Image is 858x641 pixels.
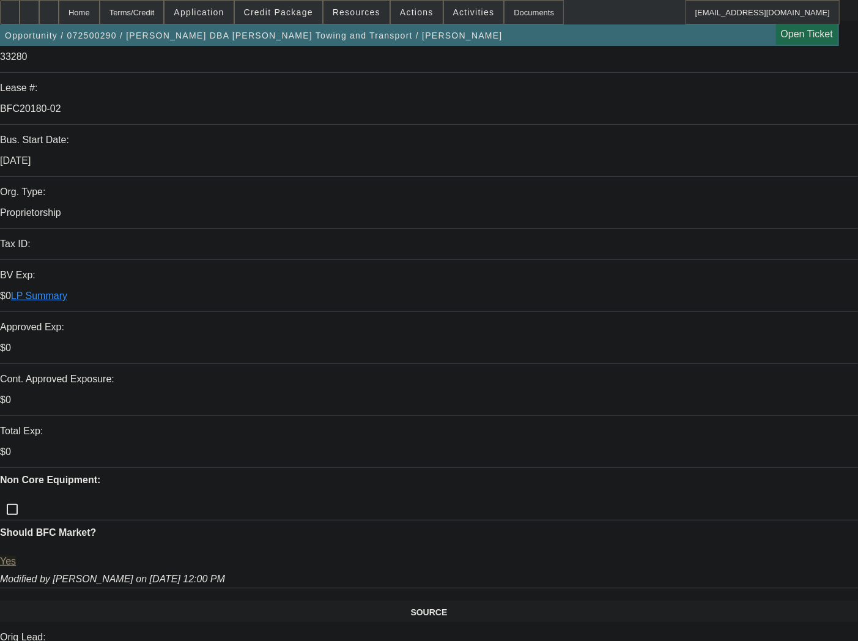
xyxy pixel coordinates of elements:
span: Resources [333,7,380,17]
span: Application [174,7,224,17]
span: SOURCE [411,607,448,617]
a: Open Ticket [776,24,838,45]
span: Credit Package [244,7,313,17]
span: Activities [453,7,495,17]
a: LP Summary [11,291,67,301]
button: Resources [324,1,390,24]
span: Actions [400,7,434,17]
button: Activities [444,1,504,24]
span: Opportunity / 072500290 / [PERSON_NAME] DBA [PERSON_NAME] Towing and Transport / [PERSON_NAME] [5,31,503,40]
button: Actions [391,1,443,24]
button: Application [165,1,233,24]
button: Credit Package [235,1,322,24]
